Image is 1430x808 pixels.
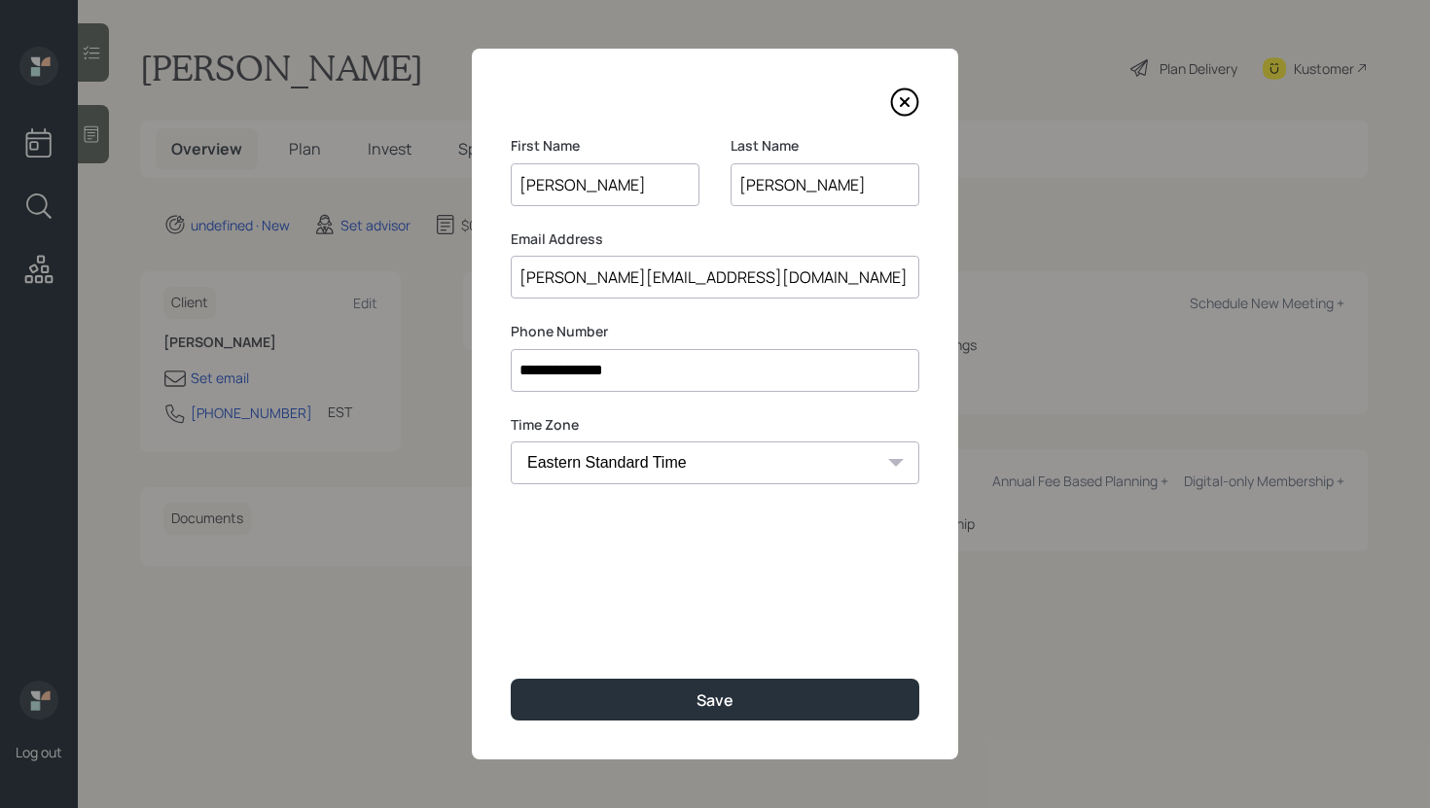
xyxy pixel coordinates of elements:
[511,415,919,435] label: Time Zone
[731,136,919,156] label: Last Name
[511,322,919,341] label: Phone Number
[511,136,699,156] label: First Name
[511,679,919,720] button: Save
[511,229,919,249] label: Email Address
[697,689,733,711] div: Save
